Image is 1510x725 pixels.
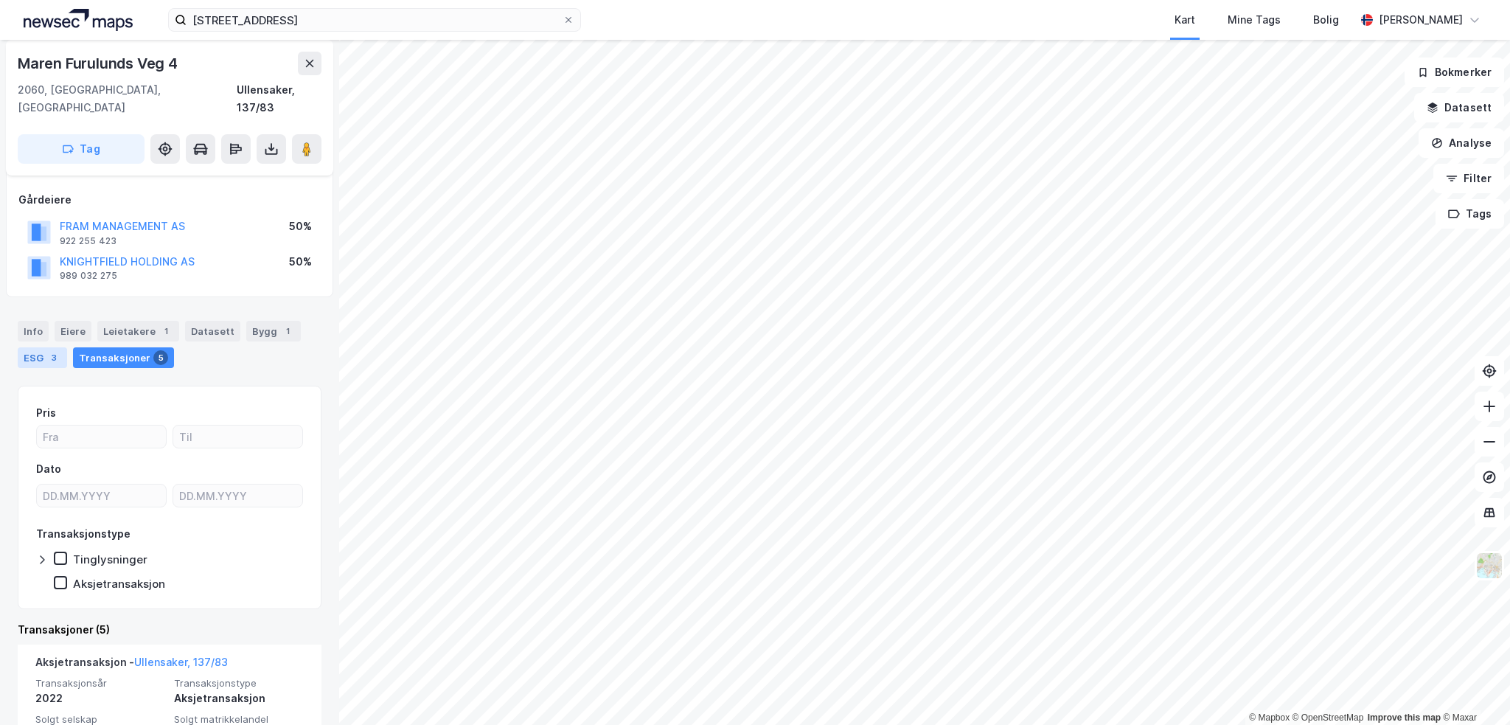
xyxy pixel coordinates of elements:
div: Mine Tags [1228,11,1281,29]
div: 50% [289,253,312,271]
span: Transaksjonstype [174,677,304,690]
a: OpenStreetMap [1292,712,1364,723]
div: 1 [280,324,295,339]
button: Filter [1433,164,1504,193]
div: 2022 [35,690,165,707]
button: Tag [18,134,145,164]
div: 989 032 275 [60,270,117,282]
div: Kontrollprogram for chat [1436,654,1510,725]
div: 50% [289,218,312,235]
button: Analyse [1419,128,1504,158]
div: Eiere [55,321,91,341]
div: Tinglysninger [73,552,147,566]
img: Z [1475,552,1503,580]
iframe: Chat Widget [1436,654,1510,725]
img: logo.a4113a55bc3d86da70a041830d287a7e.svg [24,9,133,31]
div: Dato [36,460,61,478]
div: Pris [36,404,56,422]
button: Tags [1436,199,1504,229]
div: Transaksjonstype [36,525,131,543]
div: Transaksjoner [73,347,174,368]
input: Fra [37,426,166,448]
div: Info [18,321,49,341]
a: Mapbox [1249,712,1290,723]
div: ESG [18,347,67,368]
div: 3 [46,350,61,365]
div: Aksjetransaksjon - [35,653,228,677]
div: 922 255 423 [60,235,116,247]
div: Gårdeiere [18,191,321,209]
div: 2060, [GEOGRAPHIC_DATA], [GEOGRAPHIC_DATA] [18,81,237,117]
input: DD.MM.YYYY [173,485,302,507]
div: Maren Furulunds Veg 4 [18,52,181,75]
span: Transaksjonsår [35,677,165,690]
div: Aksjetransaksjon [73,577,165,591]
a: Ullensaker, 137/83 [134,656,228,668]
div: Leietakere [97,321,179,341]
div: Transaksjoner (5) [18,621,321,639]
button: Bokmerker [1405,58,1504,87]
div: Bygg [246,321,301,341]
input: Søk på adresse, matrikkel, gårdeiere, leietakere eller personer [187,9,563,31]
a: Improve this map [1368,712,1441,723]
input: DD.MM.YYYY [37,485,166,507]
input: Til [173,426,302,448]
div: Datasett [185,321,240,341]
div: Bolig [1313,11,1339,29]
div: Ullensaker, 137/83 [237,81,321,117]
div: Aksjetransaksjon [174,690,304,707]
div: 1 [159,324,173,339]
div: 5 [153,350,168,365]
div: Kart [1175,11,1195,29]
div: [PERSON_NAME] [1379,11,1463,29]
button: Datasett [1414,93,1504,122]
